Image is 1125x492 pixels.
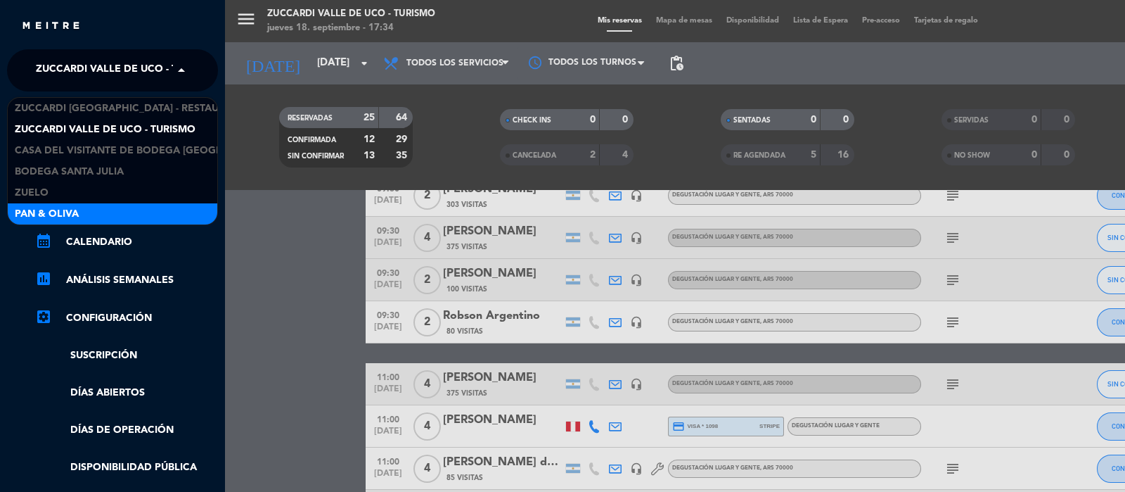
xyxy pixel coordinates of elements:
span: Pan & Oliva [15,206,79,222]
a: Disponibilidad pública [35,460,218,476]
a: assessmentANÁLISIS SEMANALES [35,272,218,289]
i: calendar_month [35,232,52,249]
a: Días de Operación [35,422,218,439]
img: MEITRE [21,21,81,32]
span: Zuccardi Valle de Uco - Turismo [15,122,195,138]
span: Zuelo [15,185,49,201]
a: Suscripción [35,348,218,364]
span: Zuccardi Valle de Uco - Turismo [36,56,217,85]
a: calendar_monthCalendario [35,234,218,251]
i: settings_applications [35,308,52,325]
a: Configuración [35,310,218,327]
span: Zuccardi [GEOGRAPHIC_DATA] - Restaurant [GEOGRAPHIC_DATA] [15,101,352,117]
span: Casa del Visitante de Bodega [GEOGRAPHIC_DATA] [15,143,287,159]
a: Días abiertos [35,385,218,401]
span: Bodega Santa Julia [15,164,124,180]
i: assessment [35,270,52,287]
